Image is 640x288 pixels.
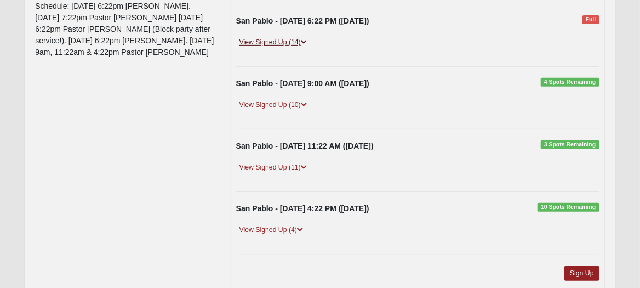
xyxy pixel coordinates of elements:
[236,142,374,150] strong: San Pablo - [DATE] 11:22 AM ([DATE])
[35,1,214,58] p: Schedule: [DATE] 6:22pm [PERSON_NAME]. [DATE] 7:22pm Pastor [PERSON_NAME] [DATE] 6:22pm Pastor [P...
[236,37,310,48] a: View Signed Up (14)
[236,162,310,173] a: View Signed Up (11)
[236,99,310,111] a: View Signed Up (10)
[236,79,369,88] strong: San Pablo - [DATE] 9:00 AM ([DATE])
[538,203,599,212] span: 10 Spots Remaining
[541,140,599,149] span: 3 Spots Remaining
[541,78,599,87] span: 4 Spots Remaining
[236,204,369,213] strong: San Pablo - [DATE] 4:22 PM ([DATE])
[236,16,369,25] strong: San Pablo - [DATE] 6:22 PM ([DATE])
[564,266,599,281] a: Sign Up
[582,15,599,24] span: Full
[236,224,306,236] a: View Signed Up (4)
